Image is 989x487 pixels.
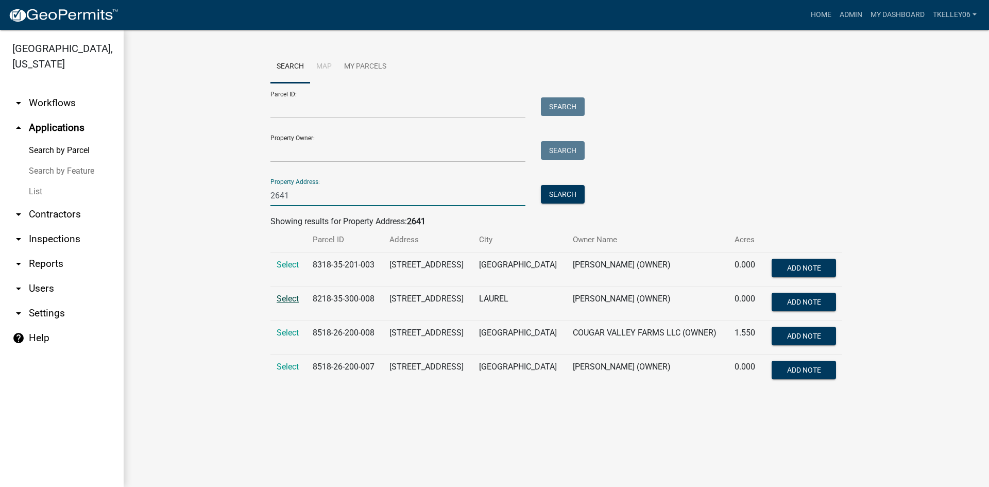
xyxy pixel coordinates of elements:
[807,5,835,25] a: Home
[473,287,567,321] td: LAUREL
[567,321,728,355] td: COUGAR VALLEY FARMS LLC (OWNER)
[728,321,762,355] td: 1.550
[277,328,299,338] a: Select
[866,5,929,25] a: My Dashboard
[12,307,25,320] i: arrow_drop_down
[787,332,821,340] span: Add Note
[277,260,299,270] a: Select
[12,97,25,109] i: arrow_drop_down
[12,258,25,270] i: arrow_drop_down
[728,355,762,389] td: 0.000
[929,5,981,25] a: Tkelley06
[12,233,25,245] i: arrow_drop_down
[567,287,728,321] td: [PERSON_NAME] (OWNER)
[383,287,473,321] td: [STREET_ADDRESS]
[541,97,585,116] button: Search
[270,51,310,83] a: Search
[407,216,425,226] strong: 2641
[12,282,25,295] i: arrow_drop_down
[12,332,25,344] i: help
[306,355,383,389] td: 8518-26-200-007
[541,185,585,204] button: Search
[787,264,821,272] span: Add Note
[383,355,473,389] td: [STREET_ADDRESS]
[277,294,299,304] a: Select
[338,51,393,83] a: My Parcels
[473,253,567,287] td: [GEOGRAPHIC_DATA]
[835,5,866,25] a: Admin
[383,321,473,355] td: [STREET_ADDRESS]
[772,361,836,379] button: Add Note
[728,253,762,287] td: 0.000
[306,287,383,321] td: 8218-35-300-008
[383,253,473,287] td: [STREET_ADDRESS]
[772,327,836,345] button: Add Note
[772,259,836,277] button: Add Note
[728,228,762,252] th: Acres
[270,215,842,228] div: Showing results for Property Address:
[787,298,821,306] span: Add Note
[473,228,567,252] th: City
[306,228,383,252] th: Parcel ID
[567,355,728,389] td: [PERSON_NAME] (OWNER)
[473,321,567,355] td: [GEOGRAPHIC_DATA]
[567,228,728,252] th: Owner Name
[787,366,821,374] span: Add Note
[12,122,25,134] i: arrow_drop_up
[541,141,585,160] button: Search
[306,321,383,355] td: 8518-26-200-008
[306,253,383,287] td: 8318-35-201-003
[12,208,25,221] i: arrow_drop_down
[567,253,728,287] td: [PERSON_NAME] (OWNER)
[473,355,567,389] td: [GEOGRAPHIC_DATA]
[772,293,836,311] button: Add Note
[277,362,299,372] a: Select
[728,287,762,321] td: 0.000
[383,228,473,252] th: Address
